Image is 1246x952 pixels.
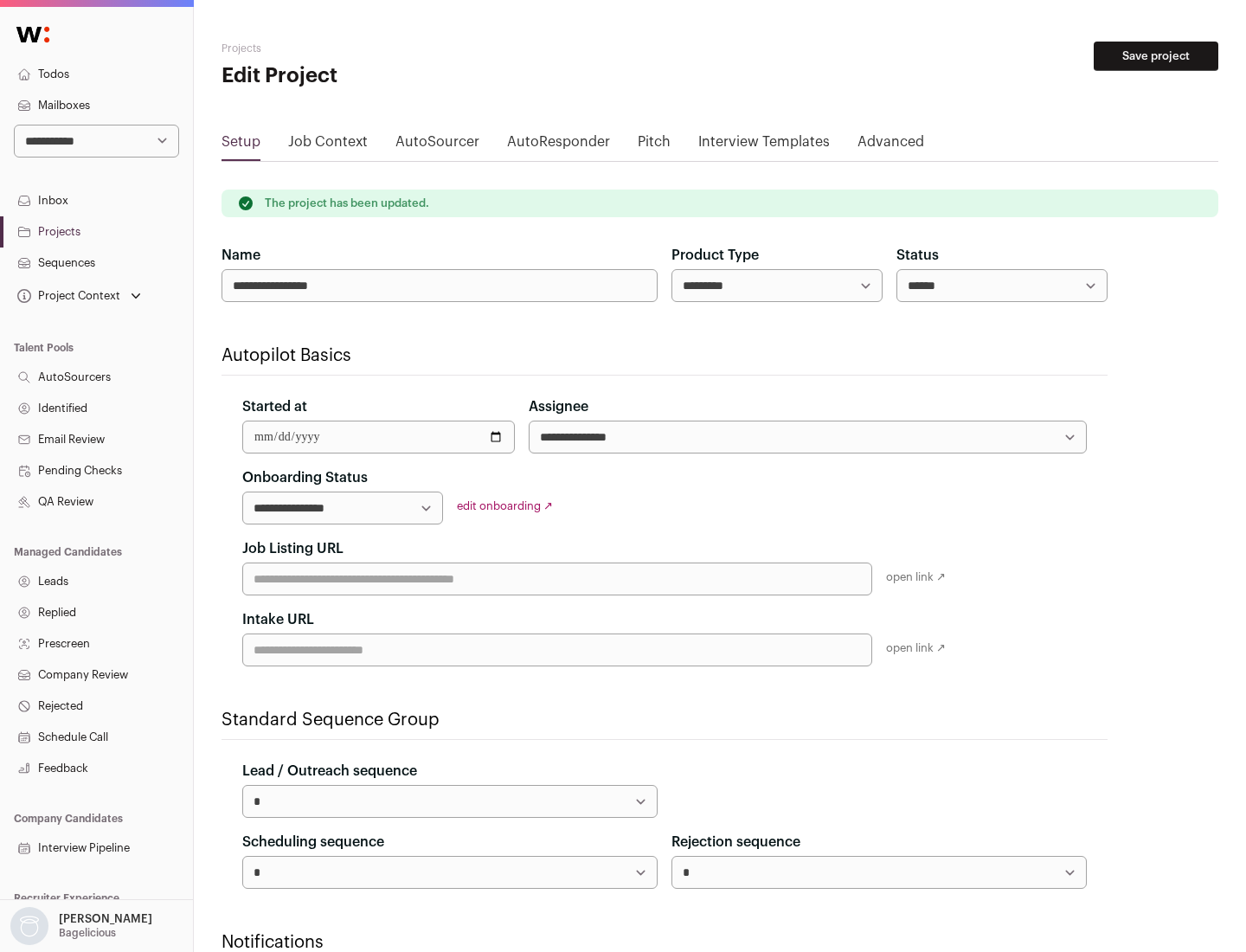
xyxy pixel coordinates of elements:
label: Scheduling sequence [242,832,384,852]
a: Setup [222,132,260,159]
button: Open dropdown [14,284,145,308]
button: Open dropdown [7,907,156,945]
img: nopic.png [10,907,48,945]
a: edit onboarding ↗ [457,500,553,511]
label: Lead / Outreach sequence [242,761,417,782]
label: Job Listing URL [242,538,344,559]
label: Onboarding Status [242,467,368,488]
p: The project has been updated. [265,196,429,210]
label: Product Type [671,245,759,266]
label: Assignee [529,396,588,417]
a: Pitch [638,132,671,159]
label: Rejection sequence [671,832,800,852]
div: Project Context [14,289,120,303]
h2: Projects [222,42,554,55]
h1: Edit Project [222,62,554,90]
h2: Standard Sequence Group [222,708,1108,732]
a: Job Context [288,132,368,159]
h2: Autopilot Basics [222,344,1108,368]
img: Wellfound [7,17,59,52]
label: Status [896,245,939,266]
a: Advanced [857,132,924,159]
label: Name [222,245,260,266]
button: Save project [1094,42,1218,71]
a: AutoSourcer [395,132,479,159]
label: Started at [242,396,307,417]
p: [PERSON_NAME] [59,912,152,926]
a: AutoResponder [507,132,610,159]
p: Bagelicious [59,926,116,940]
a: Interview Templates [698,132,830,159]
label: Intake URL [242,609,314,630]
